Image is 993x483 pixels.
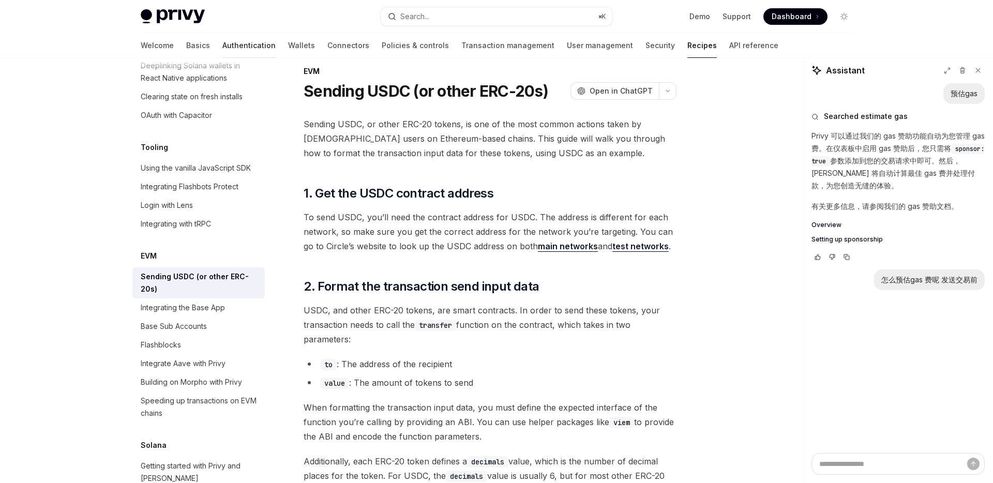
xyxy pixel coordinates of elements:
span: To send USDC, you’ll need the contract address for USDC. The address is different for each networ... [304,210,676,253]
a: Login with Lens [132,196,265,215]
span: 2. Format the transaction send input data [304,278,539,295]
h1: Sending USDC (or other ERC-20s) [304,82,548,100]
p: Privy 可以通过我们的 gas 赞助功能自动为您管理 gas 费。在仪表板中启用 gas 赞助后，您只需将 参数添加到您的交易请求中即可。然后，[PERSON_NAME] 将自动计算最佳 g... [811,130,985,192]
code: value [320,378,349,389]
a: Transaction management [461,33,554,58]
span: Searched estimate gas [824,111,908,122]
div: Integrate Aave with Privy [141,357,225,370]
a: Welcome [141,33,174,58]
p: 有关更多信息，请参阅我们的 gas 赞助文档。 [811,200,985,213]
li: : The amount of tokens to send [304,375,676,390]
a: Sending USDC (or other ERC-20s) [132,267,265,298]
a: Overview [811,221,985,229]
a: Recipes [687,33,717,58]
li: : The address of the recipient [304,357,676,371]
div: Base Sub Accounts [141,320,207,333]
button: Toggle dark mode [836,8,852,25]
code: to [320,359,337,370]
a: main networks [538,241,598,252]
a: Connectors [327,33,369,58]
a: Policies & controls [382,33,449,58]
a: OAuth with Capacitor [132,106,265,125]
a: Dashboard [763,8,827,25]
a: test networks [612,241,669,252]
h5: Solana [141,439,167,451]
div: Speeding up transactions on EVM chains [141,395,259,419]
span: Sending USDC, or other ERC-20 tokens, is one of the most common actions taken by [DEMOGRAPHIC_DAT... [304,117,676,160]
span: 1. Get the USDC contract address [304,185,493,202]
div: Using the vanilla JavaScript SDK [141,162,251,174]
div: EVM [304,66,676,77]
button: Send message [967,458,980,470]
span: Setting up sponsorship [811,235,883,244]
a: Support [723,11,751,22]
button: Searched estimate gas [811,111,985,122]
button: Search...⌘K [381,7,612,26]
h5: Tooling [141,141,168,154]
div: Login with Lens [141,199,193,212]
img: light logo [141,9,205,24]
a: Clearing state on fresh installs [132,87,265,106]
a: API reference [729,33,778,58]
span: Dashboard [772,11,811,22]
a: Basics [186,33,210,58]
a: Security [645,33,675,58]
a: Integrating with tRPC [132,215,265,233]
div: OAuth with Capacitor [141,109,212,122]
code: transfer [415,320,456,331]
span: Assistant [826,64,865,77]
span: Overview [811,221,841,229]
div: Flashblocks [141,339,181,351]
button: Open in ChatGPT [570,82,659,100]
a: Using the vanilla JavaScript SDK [132,159,265,177]
a: Base Sub Accounts [132,317,265,336]
div: Integrating the Base App [141,301,225,314]
div: Sending USDC (or other ERC-20s) [141,270,259,295]
div: 怎么预估gas 费呢 发送交易前 [881,275,977,285]
h5: EVM [141,250,157,262]
a: Setting up sponsorship [811,235,985,244]
a: User management [567,33,633,58]
div: 预估gas [951,88,977,99]
div: Clearing state on fresh installs [141,90,243,103]
span: When formatting the transaction input data, you must define the expected interface of the functio... [304,400,676,444]
a: Integrate Aave with Privy [132,354,265,373]
div: Search... [400,10,429,23]
code: viem [609,417,634,428]
div: Building on Morpho with Privy [141,376,242,388]
a: Integrating Flashbots Protect [132,177,265,196]
a: Integrating the Base App [132,298,265,317]
span: USDC, and other ERC-20 tokens, are smart contracts. In order to send these tokens, your transacti... [304,303,676,346]
span: ⌘ K [598,12,606,21]
div: Integrating Flashbots Protect [141,180,238,193]
div: Integrating with tRPC [141,218,211,230]
a: Speeding up transactions on EVM chains [132,391,265,422]
a: Authentication [222,33,276,58]
a: Wallets [288,33,315,58]
a: Demo [689,11,710,22]
a: Building on Morpho with Privy [132,373,265,391]
span: Open in ChatGPT [590,86,653,96]
a: Flashblocks [132,336,265,354]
